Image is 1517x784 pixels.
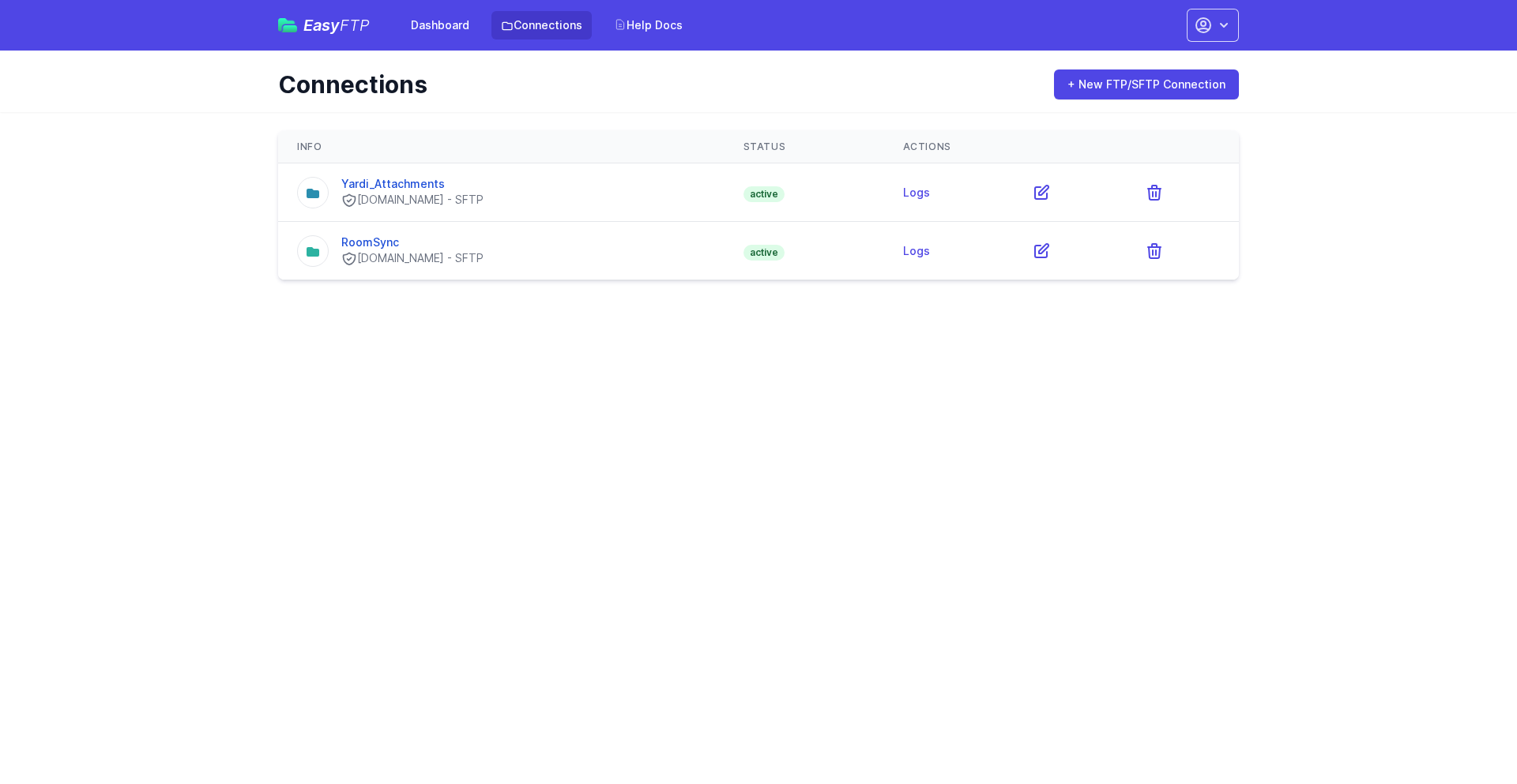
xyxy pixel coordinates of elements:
[604,11,692,39] a: Help Docs
[341,250,484,267] div: [DOMAIN_NAME] - SFTP
[278,18,297,32] img: easyftp_logo.png
[884,131,1239,163] th: Actions
[278,70,1032,99] h1: Connections
[278,131,725,163] th: Info
[401,11,479,39] a: Dashboard
[725,131,884,163] th: Status
[341,192,484,208] div: [DOMAIN_NAME] - SFTP
[903,244,930,257] a: Logs
[340,16,370,35] span: FTP
[491,11,592,39] a: Connections
[903,186,930,199] a: Logs
[1054,69,1239,99] a: + New FTP/SFTP Connection
[743,186,785,202] span: active
[303,17,370,33] span: Easy
[341,235,399,249] a: RoomSync
[743,245,785,261] span: active
[341,177,445,190] a: Yardi_Attachments
[278,17,370,33] a: EasyFTP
